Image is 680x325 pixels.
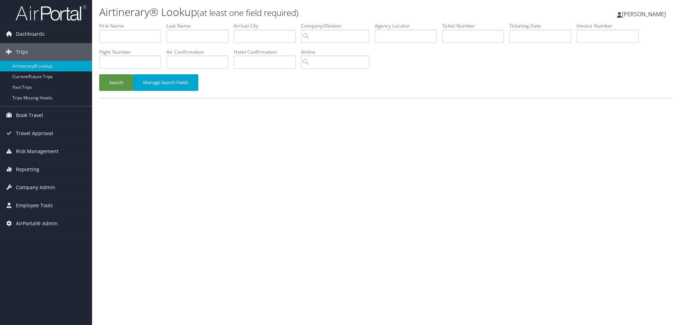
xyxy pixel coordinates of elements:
span: Travel Approval [16,124,53,142]
span: Trips [16,43,28,61]
label: First Name [99,22,166,29]
a: [PERSON_NAME] [617,4,673,25]
span: Company Admin [16,179,55,196]
span: Book Travel [16,106,43,124]
label: Ticket Number [442,22,509,29]
img: airportal-logo.png [16,5,86,21]
h1: Airtinerary® Lookup [99,5,482,19]
span: Reporting [16,161,39,178]
button: Manage Search Fields [133,74,198,91]
label: Agency Locator [375,22,442,29]
label: Invoice Number [577,22,644,29]
label: Airline [301,48,375,56]
span: Risk Management [16,143,58,160]
label: Hotel Confirmation [234,48,301,56]
label: Last Name [166,22,234,29]
small: (at least one field required) [197,7,299,18]
span: AirPortal® Admin [16,215,58,232]
label: Ticketing Date [509,22,577,29]
label: Air Confirmation [166,48,234,56]
label: Company/Division [301,22,375,29]
span: Dashboards [16,25,45,43]
button: Search [99,74,133,91]
span: [PERSON_NAME] [622,10,666,18]
label: Arrival City [234,22,301,29]
span: Employee Tools [16,197,53,214]
label: Flight Number [99,48,166,56]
